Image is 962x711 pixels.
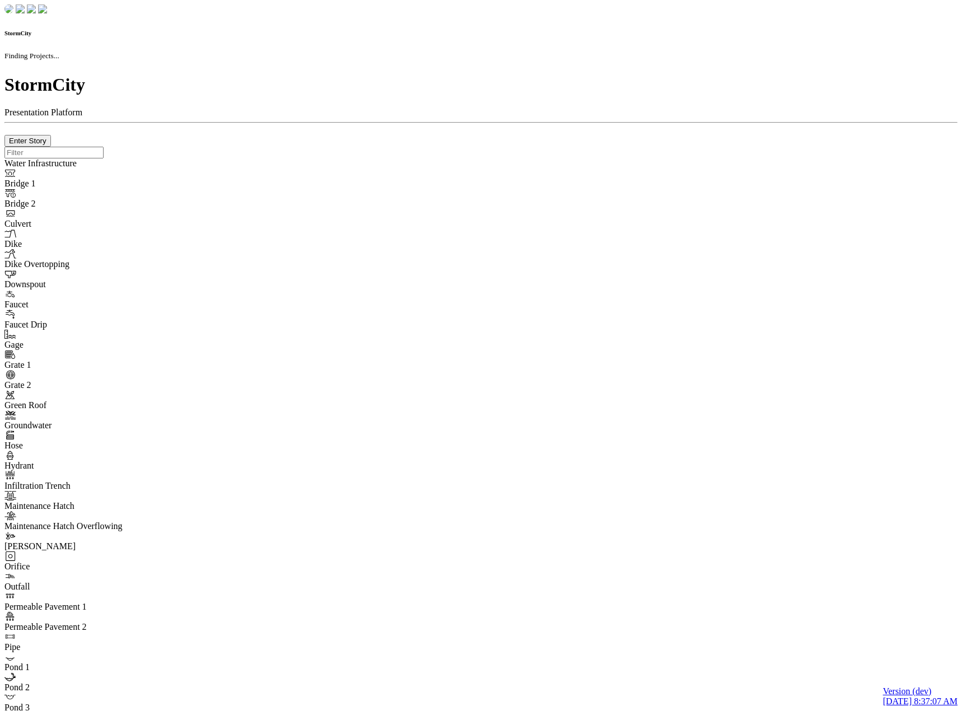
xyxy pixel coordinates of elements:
div: Culvert [4,219,157,229]
span: Presentation Platform [4,107,82,117]
h1: StormCity [4,74,958,95]
div: Downspout [4,279,157,289]
div: Pipe [4,642,157,652]
div: Groundwater [4,420,157,431]
div: Water Infrastructure [4,158,157,169]
div: Green Roof [4,400,157,410]
div: Permeable Pavement 2 [4,622,157,632]
div: Pond 2 [4,682,157,693]
div: Maintenance Hatch [4,501,157,511]
small: Finding Projects... [4,52,59,60]
div: Gage [4,340,157,350]
div: Dike Overtopping [4,259,157,269]
input: Filter [4,147,104,158]
img: chi-fish-up.png [27,4,36,13]
img: chi-fish-blink.png [38,4,47,13]
div: Dike [4,239,157,249]
div: Maintenance Hatch Overflowing [4,521,157,531]
h6: StormCity [4,30,958,36]
div: Grate 1 [4,360,157,370]
img: chi-fish-down.png [4,4,13,13]
div: Faucet Drip [4,320,157,330]
div: Infiltration Trench [4,481,157,491]
div: Bridge 1 [4,179,157,189]
div: Orifice [4,562,157,572]
div: Grate 2 [4,380,157,390]
a: Version (dev) [DATE] 8:37:07 AM [883,686,958,707]
div: Hose [4,441,157,451]
span: [DATE] 8:37:07 AM [883,696,958,706]
div: Bridge 2 [4,199,157,209]
div: Permeable Pavement 1 [4,602,157,612]
img: chi-fish-down.png [16,4,25,13]
div: [PERSON_NAME] [4,541,157,551]
button: Enter Story [4,135,51,147]
div: Pond 1 [4,662,157,672]
div: Faucet [4,300,157,310]
div: Hydrant [4,461,157,471]
div: Outfall [4,582,157,592]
